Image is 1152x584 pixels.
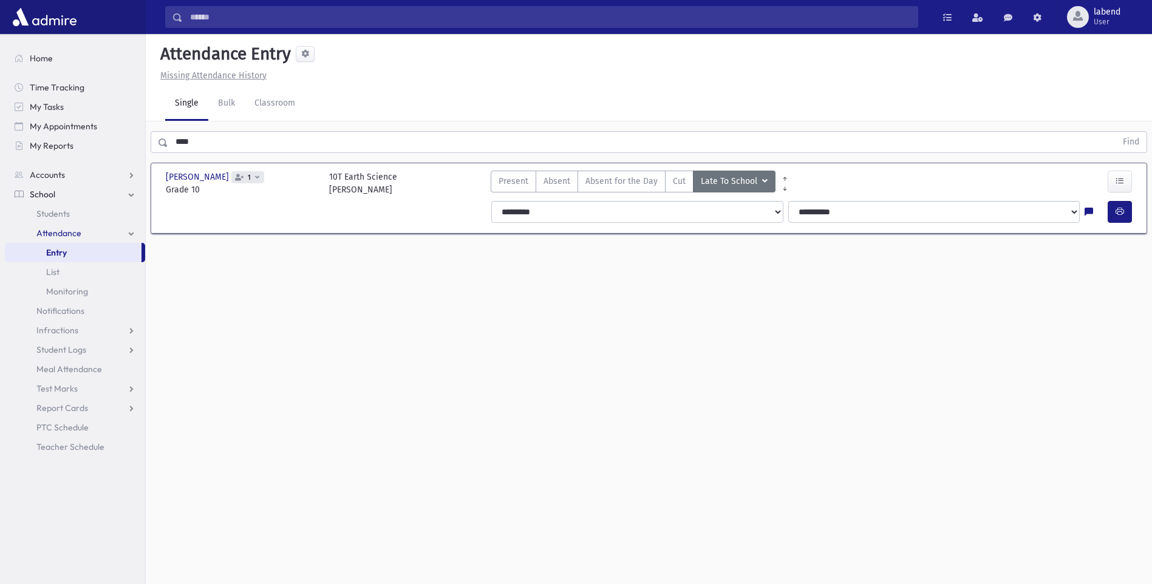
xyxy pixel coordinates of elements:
[30,140,73,151] span: My Reports
[491,171,775,196] div: AttTypes
[5,49,145,68] a: Home
[30,53,53,64] span: Home
[1094,17,1120,27] span: User
[160,70,267,81] u: Missing Attendance History
[499,175,528,188] span: Present
[183,6,918,28] input: Search
[5,185,145,204] a: School
[1116,132,1147,152] button: Find
[245,87,305,121] a: Classroom
[30,82,84,93] span: Time Tracking
[5,243,141,262] a: Entry
[5,136,145,155] a: My Reports
[166,171,231,183] span: [PERSON_NAME]
[30,169,65,180] span: Accounts
[30,121,97,132] span: My Appointments
[36,344,86,355] span: Student Logs
[5,78,145,97] a: Time Tracking
[165,87,208,121] a: Single
[5,418,145,437] a: PTC Schedule
[245,174,253,182] span: 1
[701,175,760,188] span: Late To School
[208,87,245,121] a: Bulk
[46,267,60,277] span: List
[5,437,145,457] a: Teacher Schedule
[5,321,145,340] a: Infractions
[36,208,70,219] span: Students
[46,286,88,297] span: Monitoring
[544,175,570,188] span: Absent
[36,422,89,433] span: PTC Schedule
[36,402,88,413] span: Report Cards
[1094,7,1120,17] span: labend
[155,70,267,81] a: Missing Attendance History
[36,305,84,316] span: Notifications
[36,325,78,336] span: Infractions
[673,175,686,188] span: Cut
[5,165,145,185] a: Accounts
[585,175,658,188] span: Absent for the Day
[46,247,67,258] span: Entry
[693,171,775,192] button: Late To School
[329,171,397,196] div: 10T Earth Science [PERSON_NAME]
[5,117,145,136] a: My Appointments
[5,282,145,301] a: Monitoring
[30,101,64,112] span: My Tasks
[5,204,145,223] a: Students
[5,379,145,398] a: Test Marks
[5,359,145,379] a: Meal Attendance
[5,398,145,418] a: Report Cards
[36,383,78,394] span: Test Marks
[155,44,291,64] h5: Attendance Entry
[36,441,104,452] span: Teacher Schedule
[5,97,145,117] a: My Tasks
[10,5,80,29] img: AdmirePro
[5,340,145,359] a: Student Logs
[5,301,145,321] a: Notifications
[5,223,145,243] a: Attendance
[36,364,102,375] span: Meal Attendance
[5,262,145,282] a: List
[30,189,55,200] span: School
[166,183,317,196] span: Grade 10
[36,228,81,239] span: Attendance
